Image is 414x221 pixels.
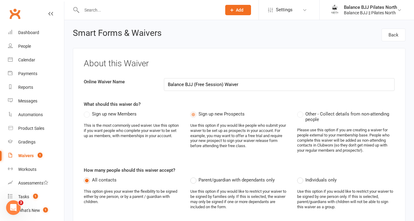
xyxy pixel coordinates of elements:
[8,149,64,163] a: Waivers 1
[18,30,39,35] div: Dashboard
[8,94,64,108] a: Messages
[297,189,395,210] div: Use this option if you would like to restrict your waiver to be signed by one person only. If thi...
[92,176,117,183] span: All contacts
[190,123,288,149] div: Use this option if you would like people who submit your waiver to be set up as prospects in your...
[92,110,137,117] span: Sign up new Members
[382,29,406,41] a: Back
[8,40,64,53] a: People
[8,163,64,176] a: Workouts
[199,176,275,183] span: Parent/guardian with dependants only
[276,3,293,17] span: Settings
[8,67,64,81] a: Payments
[18,71,37,76] div: Payments
[6,200,21,215] iframe: Intercom live chat
[84,101,141,108] label: What should this waiver do?
[18,126,44,131] div: Product Sales
[344,10,397,16] div: Balance BJJ || Pilates North
[18,98,37,103] div: Messages
[8,26,64,40] a: Dashboard
[8,53,64,67] a: Calendar
[18,153,34,158] div: Waivers
[80,6,217,14] input: Search...
[225,5,251,15] button: Add
[18,167,36,172] div: Workouts
[18,181,48,185] div: Assessments
[73,29,161,40] h2: Smart Forms & Waivers
[79,78,159,85] label: Online Waiver Name
[18,44,31,49] div: People
[8,176,64,190] a: Assessments
[18,112,43,117] div: Automations
[297,128,395,153] div: Please use this option if you are creating a waiver for people external to your membership base. ...
[8,135,64,149] a: Gradings
[8,190,64,204] a: Tasks 1
[8,108,64,122] a: Automations
[18,140,36,144] div: Gradings
[305,110,395,122] span: Other - Collect details from non-attending people
[19,200,23,205] span: 3
[33,194,38,199] span: 1
[7,6,22,21] a: Clubworx
[18,57,35,62] div: Calendar
[18,85,33,90] div: Reports
[190,189,288,210] div: Use this option if you would like to restrict your waiver to be signed by families only. If this ...
[18,194,29,199] div: Tasks
[236,8,243,12] span: Add
[84,167,175,174] label: How many people should this waiver accept?
[84,123,181,139] div: This is the most commonly used waiver. Use this option if you want people who complete your waive...
[8,81,64,94] a: Reports
[305,176,337,183] span: Individuals only
[344,5,397,10] div: Balance BJJ Pilates North
[329,4,341,16] img: thumb_image1754262066.png
[8,122,64,135] a: Product Sales
[43,207,48,212] span: 1
[38,153,42,158] span: 1
[84,59,395,68] h3: About this Waiver
[18,208,40,213] div: What's New
[84,189,181,205] div: This option gives your waiver the flexibility to be signed either by one person, or by a parent /...
[199,110,245,117] span: Sign up new Prospects
[8,204,64,217] a: What's New1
